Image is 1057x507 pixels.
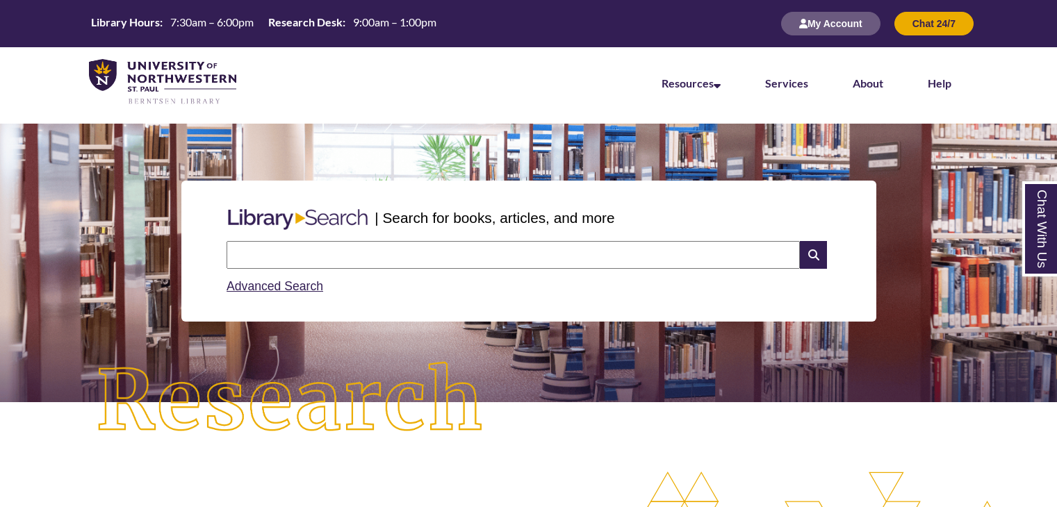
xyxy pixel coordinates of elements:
[853,76,883,90] a: About
[53,319,528,484] img: Research
[353,15,436,28] span: 9:00am – 1:00pm
[170,15,254,28] span: 7:30am – 6:00pm
[85,15,442,32] table: Hours Today
[263,15,347,30] th: Research Desk:
[85,15,165,30] th: Library Hours:
[800,241,826,269] i: Search
[221,203,375,235] img: Libary Search
[781,17,880,29] a: My Account
[662,76,721,90] a: Resources
[375,207,614,228] p: | Search for books, articles, and more
[781,12,880,35] button: My Account
[89,59,236,106] img: UNWSP Library Logo
[85,15,442,33] a: Hours Today
[894,12,974,35] button: Chat 24/7
[894,17,974,29] a: Chat 24/7
[928,76,951,90] a: Help
[765,76,808,90] a: Services
[227,279,323,293] a: Advanced Search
